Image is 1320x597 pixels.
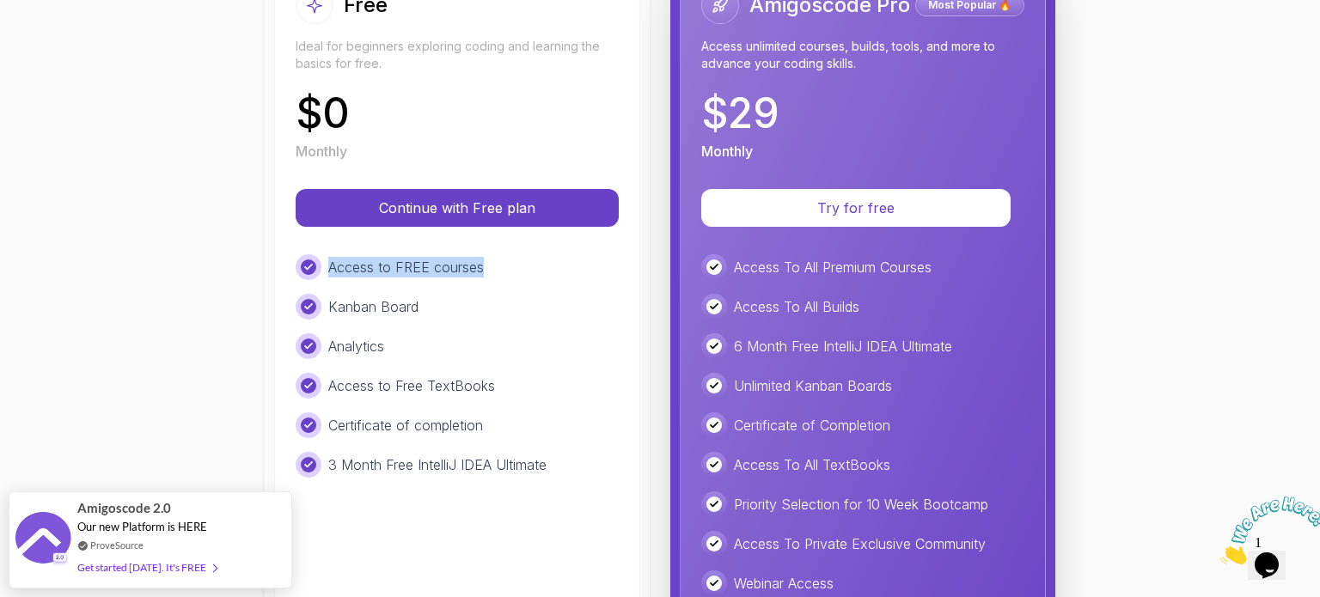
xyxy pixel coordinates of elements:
[701,141,753,161] p: Monthly
[296,38,619,72] p: Ideal for beginners exploring coding and learning the basics for free.
[734,494,988,515] p: Priority Selection for 10 Week Bootcamp
[77,520,207,533] span: Our new Platform is HERE
[296,141,347,161] p: Monthly
[1213,490,1320,571] iframe: chat widget
[316,198,598,218] p: Continue with Free plan
[328,375,495,396] p: Access to Free TextBooks
[328,415,483,436] p: Certificate of completion
[328,296,419,317] p: Kanban Board
[734,375,892,396] p: Unlimited Kanban Boards
[7,7,14,21] span: 1
[701,93,779,134] p: $ 29
[328,454,547,475] p: 3 Month Free IntelliJ IDEA Ultimate
[328,257,484,277] p: Access to FREE courses
[328,336,384,356] p: Analytics
[701,189,1011,227] button: Try for free
[734,336,952,356] p: 6 Month Free IntelliJ IDEA Ultimate
[734,533,986,554] p: Access To Private Exclusive Community
[722,198,990,218] p: Try for free
[734,573,834,594] p: Webinar Access
[734,454,890,475] p: Access To All TextBooks
[734,296,859,317] p: Access To All Builds
[296,93,350,134] p: $ 0
[296,189,619,227] button: Continue with Free plan
[734,257,932,277] p: Access To All Premium Courses
[77,557,217,577] div: Get started [DATE]. It's FREE
[77,498,171,518] span: Amigoscode 2.0
[7,7,113,75] img: Chat attention grabber
[734,415,890,436] p: Certificate of Completion
[701,38,1024,72] p: Access unlimited courses, builds, tools, and more to advance your coding skills.
[90,538,144,552] a: ProveSource
[15,512,71,568] img: provesource social proof notification image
